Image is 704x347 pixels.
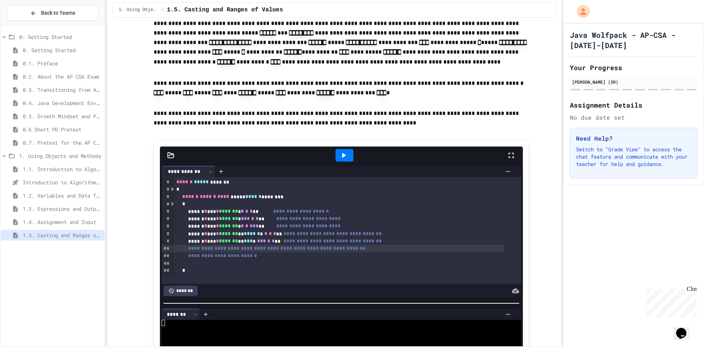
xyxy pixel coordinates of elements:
span: 0.5. Growth Mindset and Pair Programming [23,112,102,120]
span: 1. Using Objects and Methods [19,152,102,160]
h2: Your Progress [570,62,697,73]
span: 1.4. Assignment and Input [23,218,102,226]
span: 1.3. Expressions and Output [New] [23,205,102,213]
iframe: chat widget [673,318,697,340]
button: Back to Teams [7,5,99,21]
div: Chat with us now!Close [3,3,51,47]
span: 0.4. Java Development Environments [23,99,102,107]
span: 1.1. Introduction to Algorithms, Programming, and Compilers [23,165,102,173]
h1: Java Wolfpack - AP-CSA - [DATE]-[DATE] [570,30,697,50]
h2: Assignment Details [570,100,697,110]
div: My Account [569,3,592,20]
span: 1.2. Variables and Data Types [23,192,102,199]
span: Introduction to Algorithms, Programming, and Compilers [23,178,102,186]
span: 0: Getting Started [19,33,102,41]
div: [PERSON_NAME] (SR) [572,79,695,85]
p: Switch to "Grade View" to access the chat feature and communicate with your teacher for help and ... [576,146,691,168]
span: 0.7. Pretest for the AP CSA Exam [23,139,102,147]
span: Back to Teams [41,9,75,17]
span: / [161,7,164,13]
span: 1.5. Casting and Ranges of Values [23,231,102,239]
div: No due date set [570,113,697,122]
h3: Need Help? [576,134,691,143]
span: 1.5. Casting and Ranges of Values [167,6,283,14]
iframe: chat widget [643,286,697,317]
span: 0.1. Preface [23,59,102,67]
span: 0. Getting Started [23,46,102,54]
span: 0.3. Transitioning from AP CSP to AP CSA [23,86,102,94]
span: 1. Using Objects and Methods [119,7,158,13]
span: 0.2. About the AP CSA Exam [23,73,102,80]
span: 0.6 Short PD Pretest [23,126,102,133]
